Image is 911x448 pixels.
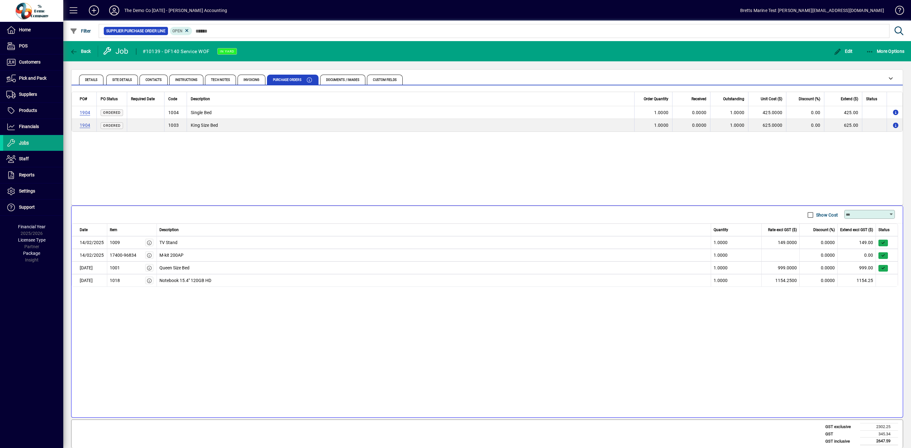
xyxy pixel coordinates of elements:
span: Rate excl GST ($) [768,227,797,233]
span: Received [691,95,706,102]
div: 1018 [110,277,120,284]
td: 999.0000 [762,261,800,274]
span: Unit Cost ($) [761,95,782,102]
a: Settings [3,183,63,199]
span: Discount (%) [799,95,820,102]
td: 2647.59 [860,438,898,445]
span: Details [85,78,97,82]
span: Open [172,29,183,33]
td: 149.00 [838,236,876,249]
td: 14/02/2025 [71,236,107,249]
td: 999.00 [838,261,876,274]
td: 0.0000 [800,249,838,261]
td: 1.0000 [710,106,748,119]
div: 1009 [110,239,120,246]
a: Customers [3,54,63,70]
span: Package [23,251,40,256]
td: 425.00 [824,106,862,119]
span: Description [159,227,179,233]
span: Custom Fields [373,78,396,82]
td: 0.0000 [672,119,710,132]
button: Profile [104,5,124,16]
div: Job [103,46,130,56]
button: Back [68,46,93,57]
td: GST exclusive [822,423,860,431]
span: PO Status [101,95,118,102]
a: Financials [3,119,63,135]
span: Customers [19,59,40,64]
td: GST inclusive [822,438,860,445]
td: 0.0000 [672,106,710,119]
span: Description [191,95,210,102]
td: 0.00 [838,249,876,261]
app-page-header-button: Back [63,46,98,57]
button: Edit [832,46,854,57]
div: 1001 [110,265,120,271]
td: GST [822,430,860,438]
span: Back [70,49,91,54]
span: Financials [19,124,39,129]
td: 0.0000 [800,261,838,274]
td: 1.0000 [634,119,672,132]
td: 1.0000 [711,236,762,249]
span: Discount (%) [813,227,835,233]
div: Description [191,95,630,102]
td: 425.0000 [748,106,786,119]
div: #10139 - DF140 Service WOF [143,46,210,57]
span: Outstanding [723,95,744,102]
td: 625.00 [824,119,862,132]
span: Quantity [714,227,728,233]
td: 345.34 [860,430,898,438]
span: 1004 [168,110,179,115]
span: Code [168,95,177,102]
span: Reports [19,172,34,177]
a: Knowledge Base [890,1,903,22]
span: More Options [866,49,905,54]
td: King Size Bed [187,119,634,132]
div: PO# [80,95,93,102]
span: Ordered [103,124,121,128]
span: Site Details [112,78,132,82]
span: Order Quantity [644,95,668,102]
td: 1.0000 [711,249,762,261]
span: Tech Notes [211,78,230,82]
span: Home [19,27,31,32]
span: Extend ($) [841,95,858,102]
span: POS [19,43,28,48]
a: Products [3,103,63,119]
a: Pick and Pack [3,71,63,86]
td: [DATE] [71,274,107,287]
td: Queen Size Bed [157,261,711,274]
span: Suppliers [19,92,37,97]
td: 0.0000 [800,236,838,249]
mat-chip: Completion status: Open [170,27,192,35]
span: IN YARD [220,49,234,53]
span: Pick and Pack [19,76,46,81]
span: Documents / Images [326,78,360,82]
td: 2302.25 [860,423,898,431]
a: Staff [3,151,63,167]
span: Purchase Orders [273,78,301,82]
a: Reports [3,167,63,183]
span: Invoicing [244,78,259,82]
td: 0.00 [786,106,824,119]
td: 1154.2500 [762,274,800,287]
td: 0.00 [786,119,824,132]
a: Suppliers [3,87,63,102]
span: Contacts [146,78,162,82]
a: 1904 [80,110,90,115]
a: Home [3,22,63,38]
td: 0.0000 [800,274,838,287]
a: Support [3,199,63,215]
span: Financial Year [18,224,46,229]
div: The Demo Co [DATE] - [PERSON_NAME] Accounting [124,5,227,15]
span: Products [19,108,37,113]
td: M-kit 200AP [157,249,711,261]
button: Filter [68,25,93,37]
td: 1.0000 [710,119,748,132]
div: Bretts Marine Test [PERSON_NAME][EMAIL_ADDRESS][DOMAIN_NAME] [740,5,884,15]
span: Instructions [175,78,197,82]
span: Extend excl GST ($) [840,227,873,233]
span: Support [19,205,35,210]
td: 1.0000 [634,106,672,119]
